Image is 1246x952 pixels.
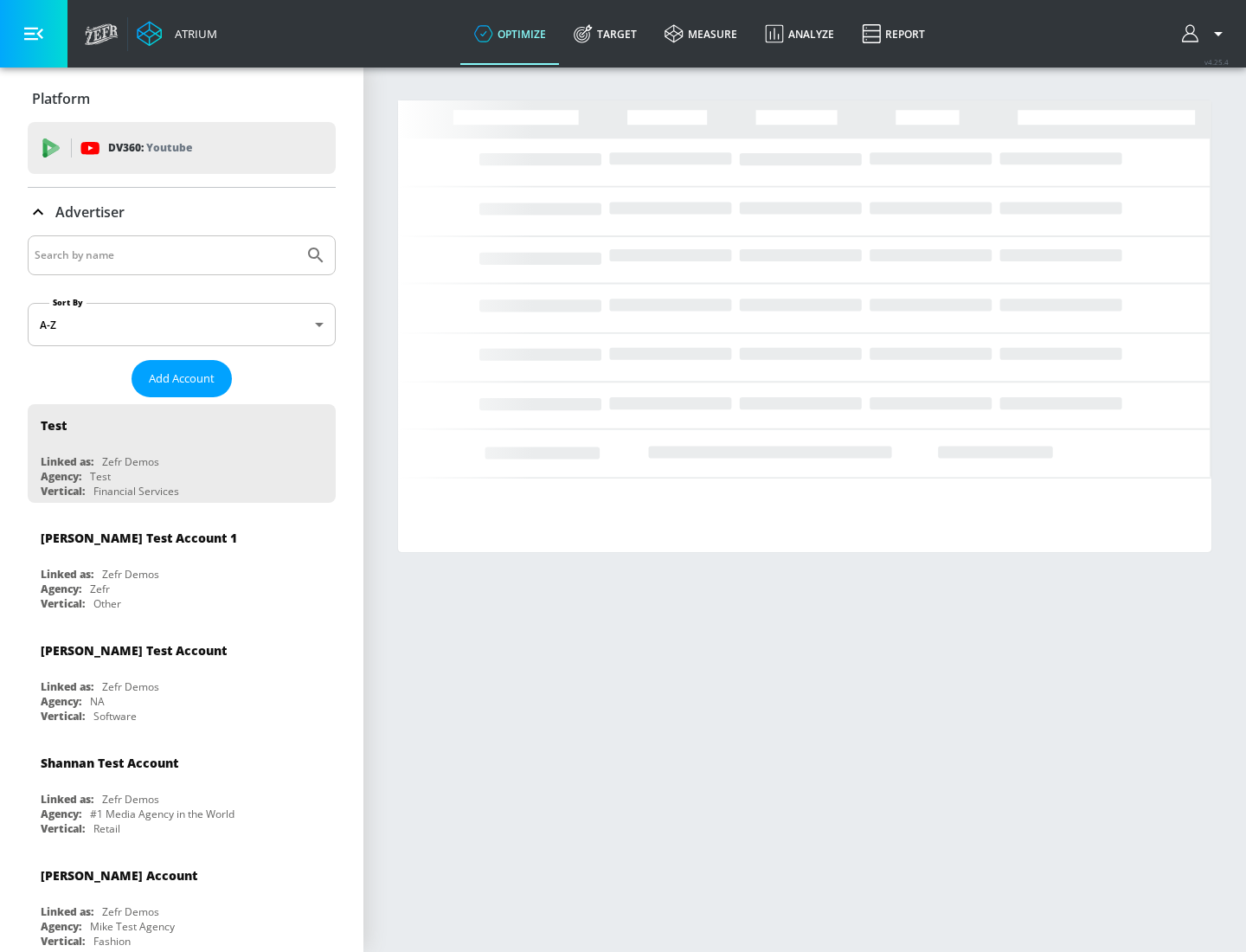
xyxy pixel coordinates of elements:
[41,417,67,434] div: Test
[41,904,93,919] div: Linked as:
[108,138,192,158] p: DV360:
[41,484,85,499] div: Vertical:
[55,203,125,222] p: Advertiser
[848,3,939,65] a: Report
[28,122,336,174] div: DV360: Youtube
[90,919,175,934] div: Mike Test Agency
[651,3,751,65] a: measure
[93,484,179,499] div: Financial Services
[93,821,120,836] div: Retail
[137,21,217,47] a: Atrium
[93,596,121,611] div: Other
[28,188,336,236] div: Advertiser
[751,3,848,65] a: Analyze
[93,934,131,949] div: Fashion
[41,679,93,694] div: Linked as:
[41,934,85,949] div: Vertical:
[93,709,137,724] div: Software
[41,867,197,884] div: [PERSON_NAME] Account
[460,3,560,65] a: optimize
[28,742,336,840] div: Shannan Test AccountLinked as:Zefr DemosAgency:#1 Media Agency in the WorldVertical:Retail
[146,138,192,157] p: Youtube
[149,369,215,389] span: Add Account
[28,74,336,123] div: Platform
[41,596,85,611] div: Vertical:
[41,694,81,709] div: Agency:
[35,244,297,267] input: Search by name
[1204,57,1229,67] span: v 4.25.4
[28,629,336,728] div: [PERSON_NAME] Test AccountLinked as:Zefr DemosAgency:NAVertical:Software
[41,530,237,546] div: [PERSON_NAME] Test Account 1
[28,404,336,503] div: TestLinked as:Zefr DemosAgency:TestVertical:Financial Services
[28,303,336,346] div: A-Z
[41,807,81,821] div: Agency:
[32,89,90,108] p: Platform
[102,679,159,694] div: Zefr Demos
[41,582,81,596] div: Agency:
[41,709,85,724] div: Vertical:
[132,360,232,397] button: Add Account
[90,807,234,821] div: #1 Media Agency in the World
[560,3,651,65] a: Target
[41,469,81,484] div: Agency:
[168,26,217,42] div: Atrium
[49,297,87,308] label: Sort By
[41,567,93,582] div: Linked as:
[102,792,159,807] div: Zefr Demos
[41,821,85,836] div: Vertical:
[102,454,159,469] div: Zefr Demos
[28,517,336,615] div: [PERSON_NAME] Test Account 1Linked as:Zefr DemosAgency:ZefrVertical:Other
[41,919,81,934] div: Agency:
[90,582,110,596] div: Zefr
[41,755,178,771] div: Shannan Test Account
[41,454,93,469] div: Linked as:
[41,792,93,807] div: Linked as:
[90,694,105,709] div: NA
[41,642,227,659] div: [PERSON_NAME] Test Account
[102,904,159,919] div: Zefr Demos
[90,469,111,484] div: Test
[102,567,159,582] div: Zefr Demos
